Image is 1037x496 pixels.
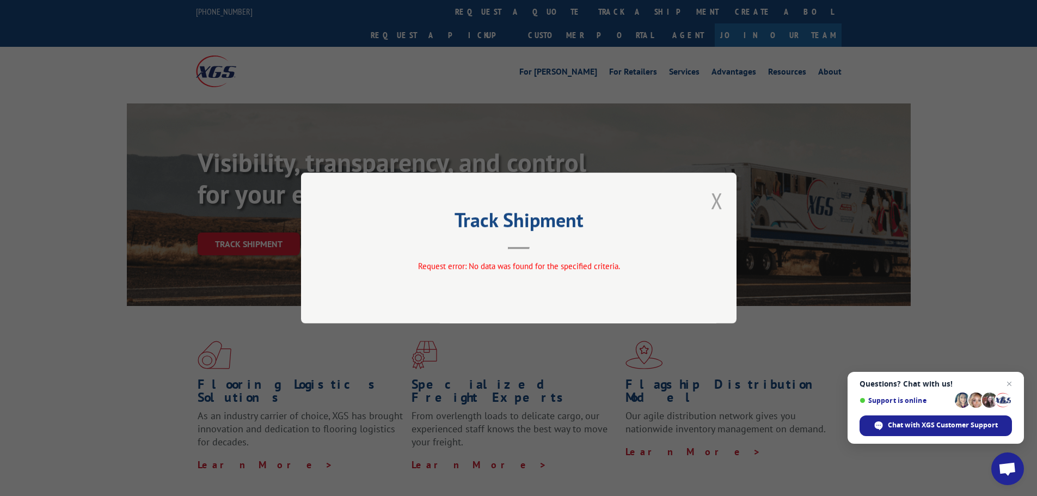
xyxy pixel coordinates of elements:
h2: Track Shipment [355,212,682,233]
div: Chat with XGS Customer Support [860,415,1012,436]
span: Chat with XGS Customer Support [888,420,998,430]
span: Support is online [860,396,951,405]
span: Questions? Chat with us! [860,379,1012,388]
span: Close chat [1003,377,1016,390]
div: Open chat [991,452,1024,485]
button: Close modal [711,186,723,215]
span: Request error: No data was found for the specified criteria. [418,261,619,271]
